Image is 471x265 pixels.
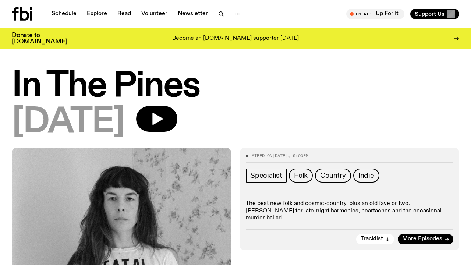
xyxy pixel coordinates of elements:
[288,153,308,159] span: , 9:00pm
[246,200,453,222] p: The best new folk and cosmic-country, plus an old fave or two. [PERSON_NAME] for late-night harmo...
[353,169,379,183] a: Indie
[398,234,453,244] a: More Episodes
[361,236,383,242] span: Tracklist
[272,153,288,159] span: [DATE]
[113,9,135,19] a: Read
[346,9,404,19] button: On AirUp For It
[294,172,308,180] span: Folk
[358,172,374,180] span: Indie
[12,32,67,45] h3: Donate to [DOMAIN_NAME]
[415,11,445,17] span: Support Us
[12,70,459,103] h1: In The Pines
[320,172,346,180] span: Country
[289,169,313,183] a: Folk
[402,236,442,242] span: More Episodes
[173,9,212,19] a: Newsletter
[47,9,81,19] a: Schedule
[82,9,111,19] a: Explore
[12,106,124,139] span: [DATE]
[246,169,287,183] a: Specialist
[315,169,351,183] a: Country
[252,153,272,159] span: Aired on
[172,35,299,42] p: Become an [DOMAIN_NAME] supporter [DATE]
[250,172,282,180] span: Specialist
[356,234,394,244] button: Tracklist
[410,9,459,19] button: Support Us
[137,9,172,19] a: Volunteer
